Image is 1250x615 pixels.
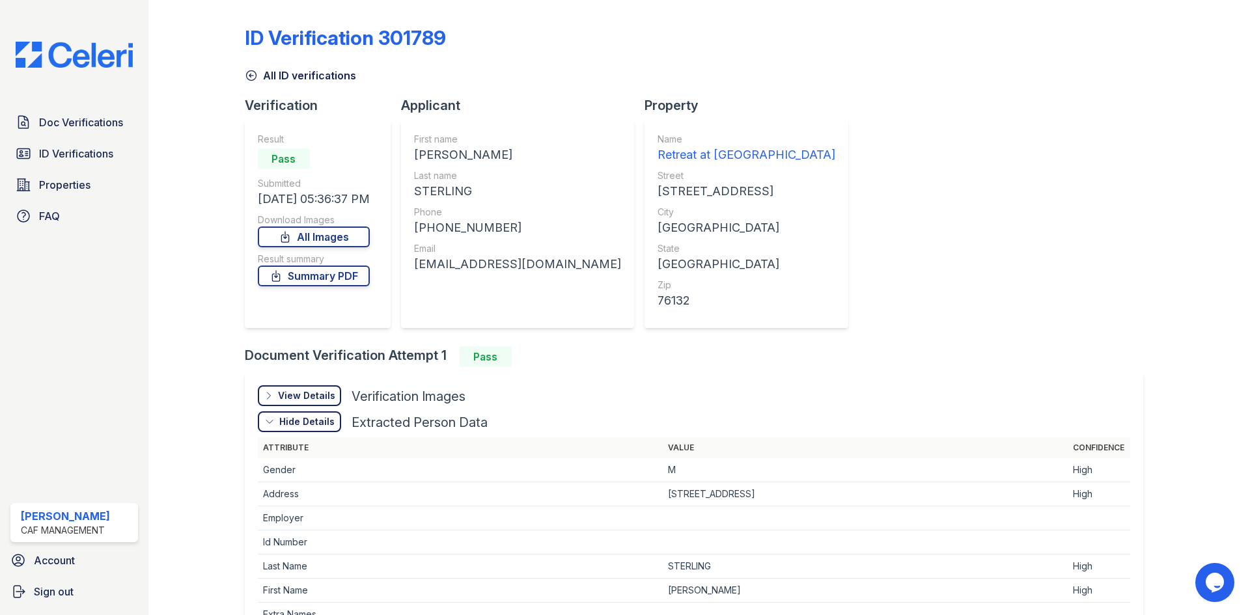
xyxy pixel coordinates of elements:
[5,547,143,573] a: Account
[258,148,310,169] div: Pass
[245,68,356,83] a: All ID verifications
[39,146,113,161] span: ID Verifications
[278,389,335,402] div: View Details
[663,554,1068,579] td: STERLING
[5,42,143,68] img: CE_Logo_Blue-a8612792a0a2168367f1c8372b55b34899dd931a85d93a1a3d3e32e68fde9ad4.png
[258,506,663,530] td: Employer
[352,413,488,431] div: Extracted Person Data
[1068,458,1130,482] td: High
[258,133,370,146] div: Result
[658,133,835,146] div: Name
[658,242,835,255] div: State
[1068,554,1130,579] td: High
[245,346,1154,367] div: Document Verification Attempt 1
[460,346,512,367] div: Pass
[245,96,401,115] div: Verification
[414,146,621,164] div: [PERSON_NAME]
[663,437,1068,458] th: Value
[1068,437,1130,458] th: Confidence
[258,579,663,603] td: First Name
[658,292,835,310] div: 76132
[658,182,835,200] div: [STREET_ADDRESS]
[1195,563,1237,602] iframe: chat widget
[658,219,835,237] div: [GEOGRAPHIC_DATA]
[414,206,621,219] div: Phone
[414,182,621,200] div: STERLING
[401,96,645,115] div: Applicant
[258,530,663,554] td: Id Number
[245,26,446,49] div: ID Verification 301789
[39,177,90,193] span: Properties
[658,169,835,182] div: Street
[663,579,1068,603] td: [PERSON_NAME]
[1068,579,1130,603] td: High
[645,96,859,115] div: Property
[414,219,621,237] div: [PHONE_NUMBER]
[414,169,621,182] div: Last name
[414,255,621,273] div: [EMAIL_ADDRESS][DOMAIN_NAME]
[258,177,370,190] div: Submitted
[258,213,370,226] div: Download Images
[258,482,663,506] td: Address
[258,253,370,266] div: Result summary
[414,242,621,255] div: Email
[658,255,835,273] div: [GEOGRAPHIC_DATA]
[10,203,138,229] a: FAQ
[34,553,75,568] span: Account
[258,266,370,286] a: Summary PDF
[10,109,138,135] a: Doc Verifications
[658,133,835,164] a: Name Retreat at [GEOGRAPHIC_DATA]
[658,206,835,219] div: City
[21,524,110,537] div: CAF Management
[10,141,138,167] a: ID Verifications
[258,226,370,247] a: All Images
[663,482,1068,506] td: [STREET_ADDRESS]
[258,458,663,482] td: Gender
[352,387,465,405] div: Verification Images
[10,172,138,198] a: Properties
[279,415,335,428] div: Hide Details
[21,508,110,524] div: [PERSON_NAME]
[658,146,835,164] div: Retreat at [GEOGRAPHIC_DATA]
[258,190,370,208] div: [DATE] 05:36:37 PM
[663,458,1068,482] td: M
[5,579,143,605] a: Sign out
[39,115,123,130] span: Doc Verifications
[1068,482,1130,506] td: High
[658,279,835,292] div: Zip
[34,584,74,599] span: Sign out
[258,554,663,579] td: Last Name
[414,133,621,146] div: First name
[258,437,663,458] th: Attribute
[39,208,60,224] span: FAQ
